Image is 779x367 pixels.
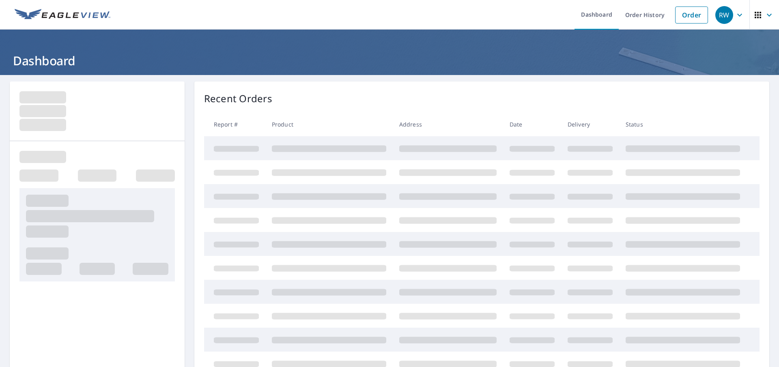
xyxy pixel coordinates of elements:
[265,112,393,136] th: Product
[204,91,272,106] p: Recent Orders
[715,6,733,24] div: RW
[619,112,747,136] th: Status
[561,112,619,136] th: Delivery
[10,52,769,69] h1: Dashboard
[675,6,708,24] a: Order
[393,112,503,136] th: Address
[503,112,561,136] th: Date
[15,9,110,21] img: EV Logo
[204,112,265,136] th: Report #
